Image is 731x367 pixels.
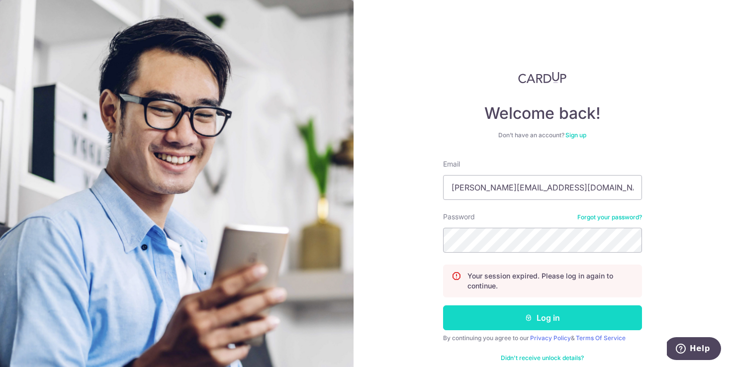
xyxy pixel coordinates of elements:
[667,337,721,362] iframe: Opens a widget where you can find more information
[443,103,642,123] h4: Welcome back!
[467,271,634,291] p: Your session expired. Please log in again to continue.
[443,334,642,342] div: By continuing you agree to our &
[443,131,642,139] div: Don’t have an account?
[443,175,642,200] input: Enter your Email
[518,72,567,84] img: CardUp Logo
[577,213,642,221] a: Forgot your password?
[565,131,586,139] a: Sign up
[443,305,642,330] button: Log in
[576,334,626,342] a: Terms Of Service
[443,159,460,169] label: Email
[501,354,584,362] a: Didn't receive unlock details?
[443,212,475,222] label: Password
[530,334,571,342] a: Privacy Policy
